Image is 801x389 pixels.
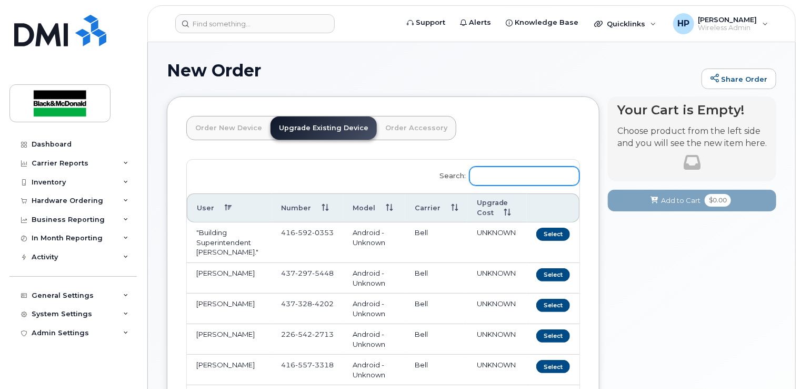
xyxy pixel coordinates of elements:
button: Select [536,360,570,373]
span: 437 [281,299,334,308]
span: UNKNOWN [477,228,516,237]
h1: New Order [167,61,696,80]
td: Bell [405,294,467,324]
span: 557 [295,361,312,369]
button: Select [536,268,570,281]
th: Model: activate to sort column ascending [344,193,405,223]
span: UNKNOWN [477,269,516,277]
h4: Your Cart is Empty! [617,103,767,117]
span: 416 [281,361,334,369]
span: UNKNOWN [477,330,516,338]
a: Order Accessory [377,116,456,140]
td: [PERSON_NAME] [187,355,272,385]
button: Select [536,228,570,241]
td: Bell [405,263,467,294]
label: Search: [433,160,579,189]
span: $0.00 [705,194,731,207]
td: "Building Superintendent [PERSON_NAME]." [187,222,272,263]
span: 226 [281,330,334,338]
a: Share Order [702,69,776,90]
td: Android - Unknown [344,324,405,355]
a: Order New Device [187,116,271,140]
span: 416 [281,228,334,237]
span: 542 [295,330,312,338]
th: Number: activate to sort column ascending [272,193,344,223]
a: Upgrade Existing Device [271,116,377,140]
th: Carrier: activate to sort column ascending [405,193,467,223]
span: Add to Cart [661,196,700,206]
td: Android - Unknown [344,222,405,263]
td: [PERSON_NAME] [187,294,272,324]
button: Add to Cart $0.00 [608,190,776,211]
span: 5448 [312,269,334,277]
td: Bell [405,222,467,263]
td: [PERSON_NAME] [187,324,272,355]
span: UNKNOWN [477,361,516,369]
span: 0353 [312,228,334,237]
input: Search: [469,167,579,186]
button: Select [536,299,570,312]
td: Bell [405,355,467,385]
td: [PERSON_NAME] [187,263,272,294]
span: 2713 [312,330,334,338]
td: Android - Unknown [344,355,405,385]
span: 592 [295,228,312,237]
span: 437 [281,269,334,277]
span: UNKNOWN [477,299,516,308]
th: User: activate to sort column descending [187,193,272,223]
td: Bell [405,324,467,355]
p: Choose product from the left side and you will see the new item here. [617,125,767,150]
span: 297 [295,269,312,277]
span: 328 [295,299,312,308]
button: Select [536,329,570,343]
th: Upgrade Cost: activate to sort column ascending [467,193,527,223]
td: Android - Unknown [344,263,405,294]
td: Android - Unknown [344,294,405,324]
span: 3318 [312,361,334,369]
span: 4202 [312,299,334,308]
